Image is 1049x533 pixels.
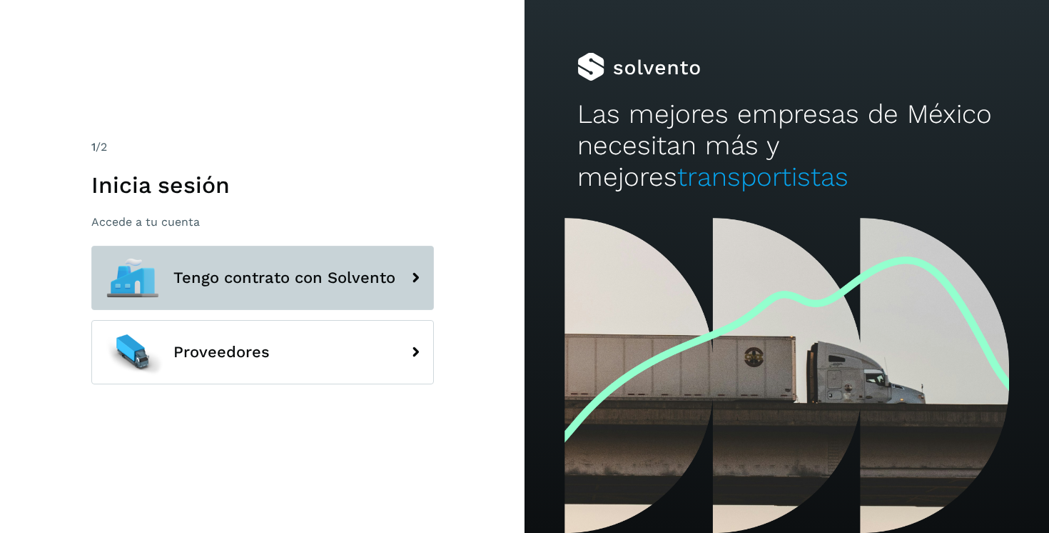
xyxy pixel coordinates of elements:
[91,140,96,154] span: 1
[91,246,434,310] button: Tengo contrato con Solvento
[173,344,270,361] span: Proveedores
[677,161,848,192] span: transportistas
[173,269,395,287] span: Tengo contrato con Solvento
[91,139,434,156] div: /2
[577,99,997,194] h2: Las mejores empresas de México necesitan más y mejores
[91,215,434,229] p: Accede a tu cuenta
[91,320,434,384] button: Proveedores
[91,171,434,199] h1: Inicia sesión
